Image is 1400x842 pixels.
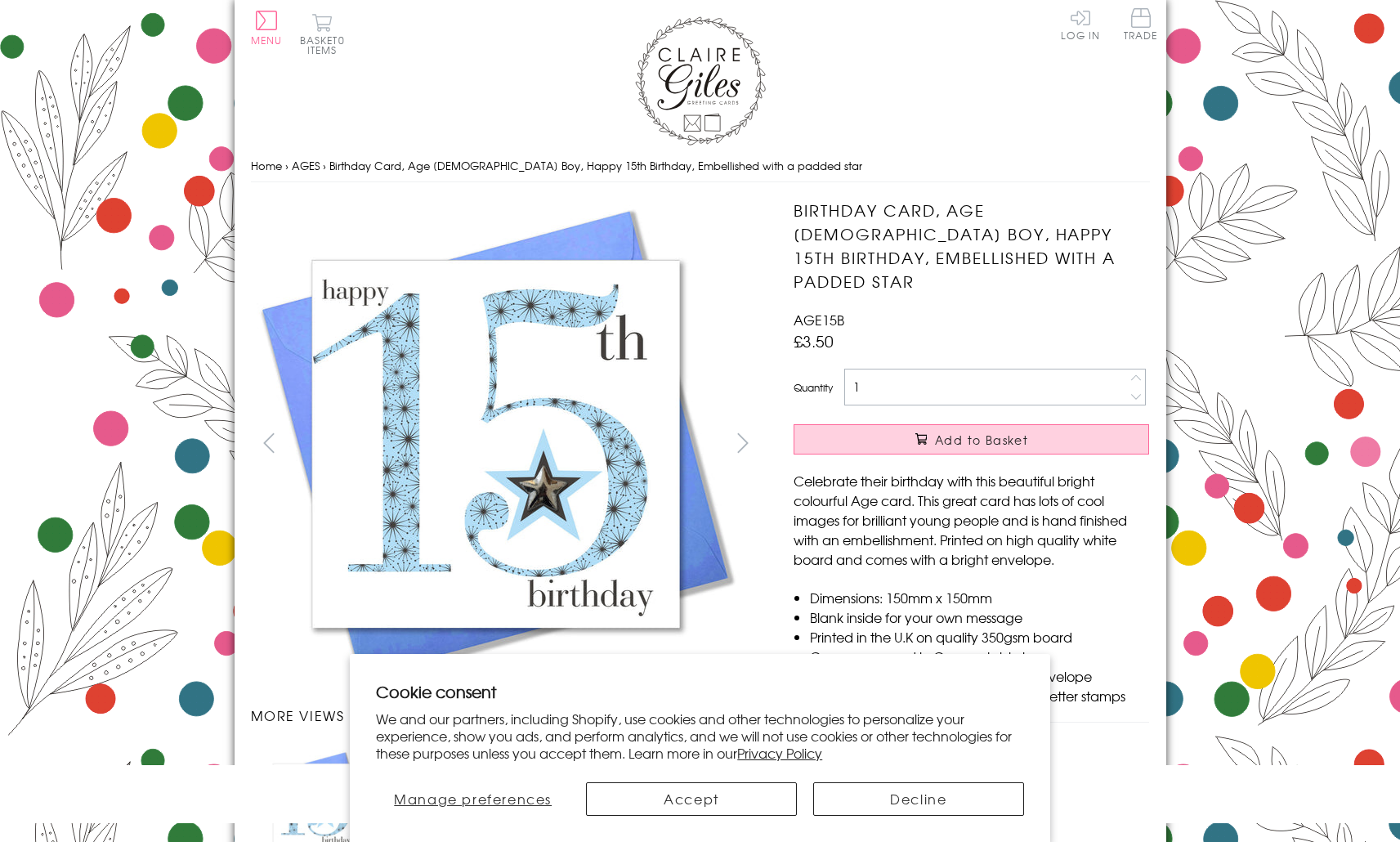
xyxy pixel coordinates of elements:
img: Claire Giles Greetings Cards [635,16,766,146]
li: Printed in the U.K on quality 350gsm board [810,627,1149,647]
span: Menu [251,33,283,47]
a: AGES [292,158,320,173]
a: Trade [1124,8,1158,43]
button: Accept [586,782,797,816]
button: Add to Basket [794,424,1149,455]
h2: Cookie consent [376,680,1024,703]
span: 0 items [307,33,345,57]
nav: breadcrumbs [251,150,1150,183]
p: We and our partners, including Shopify, use cookies and other technologies to personalize your ex... [376,710,1024,761]
li: Dimensions: 150mm x 150mm [810,588,1149,607]
li: Blank inside for your own message [810,607,1149,627]
span: › [285,158,288,173]
span: Birthday Card, Age [DEMOGRAPHIC_DATA] Boy, Happy 15th Birthday, Embellished with a padded star [329,158,862,173]
img: Birthday Card, Age 15 Boy, Happy 15th Birthday, Embellished with a padded star [250,199,740,689]
a: Privacy Policy [737,743,822,763]
button: Basket0 items [300,13,345,55]
span: £3.50 [794,329,834,352]
button: prev [251,424,288,461]
li: Comes wrapped in Compostable bag [810,647,1149,666]
span: › [323,158,326,173]
button: next [724,424,761,461]
label: Quantity [794,380,833,395]
h3: More views [251,705,762,725]
span: Add to Basket [935,432,1028,448]
img: Birthday Card, Age 15 Boy, Happy 15th Birthday, Embellished with a padded star [761,199,1251,689]
span: Manage preferences [394,789,552,808]
a: Home [251,158,282,173]
span: AGE15B [794,310,844,329]
span: Trade [1124,8,1158,40]
a: Log In [1061,8,1100,40]
button: Decline [813,782,1024,816]
button: Manage preferences [376,782,570,816]
button: Menu [251,11,283,45]
h1: Birthday Card, Age [DEMOGRAPHIC_DATA] Boy, Happy 15th Birthday, Embellished with a padded star [794,199,1149,293]
p: Celebrate their birthday with this beautiful bright colourful Age card. This great card has lots ... [794,471,1149,569]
